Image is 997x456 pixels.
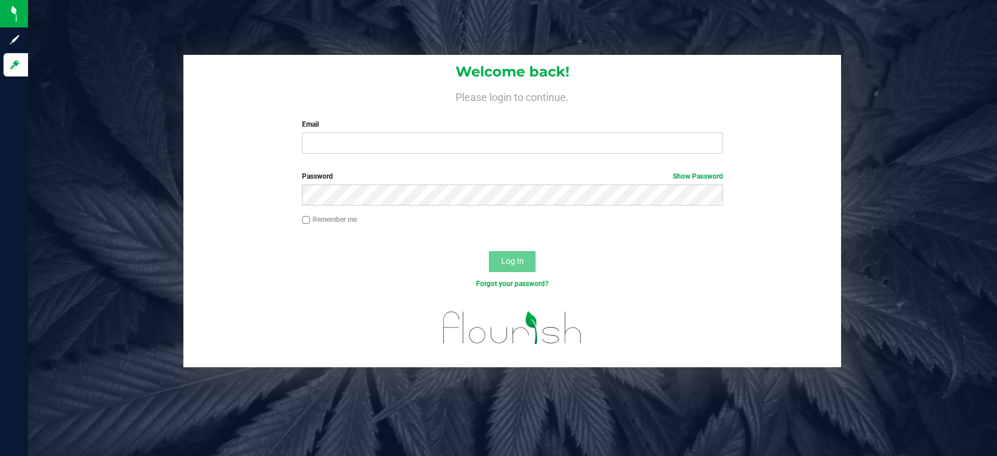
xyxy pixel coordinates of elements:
[673,172,723,180] a: Show Password
[489,251,536,272] button: Log In
[9,34,20,46] inline-svg: Sign up
[302,172,333,180] span: Password
[476,280,548,288] a: Forgot your password?
[302,216,310,224] input: Remember me
[9,59,20,71] inline-svg: Log in
[501,256,524,266] span: Log In
[430,301,595,354] img: flourish_logo.svg
[302,214,357,225] label: Remember me
[183,89,841,103] h4: Please login to continue.
[183,64,841,79] h1: Welcome back!
[302,119,723,130] label: Email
